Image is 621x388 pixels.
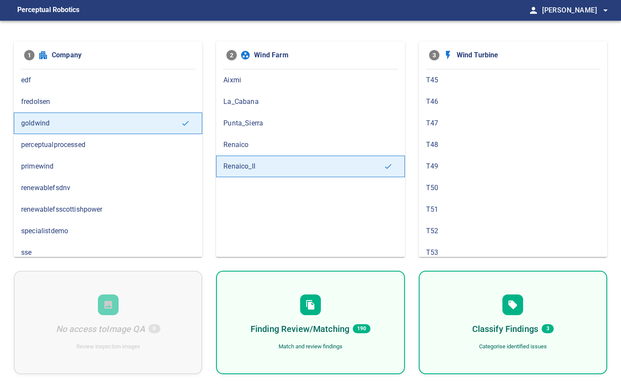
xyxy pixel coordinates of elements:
span: La_Cabana [223,97,397,107]
span: [PERSON_NAME] [542,4,611,16]
span: T53 [426,247,600,258]
div: T46 [419,91,607,113]
span: edf [21,75,195,85]
span: T49 [426,161,600,172]
span: T50 [426,183,600,193]
span: Punta_Sierra [223,118,397,128]
span: primewind [21,161,195,172]
div: Renaico_II [216,156,405,177]
span: Company [52,50,192,60]
span: renewablefsscottishpower [21,204,195,215]
div: specialistdemo [14,220,202,242]
div: Aixmi [216,69,405,91]
div: T50 [419,177,607,199]
div: T49 [419,156,607,177]
div: La_Cabana [216,91,405,113]
span: Wind Farm [254,50,394,60]
span: fredolsen [21,97,195,107]
div: T47 [419,113,607,134]
div: primewind [14,156,202,177]
span: 190 [353,324,370,333]
div: Categorise identified issues [479,343,547,351]
div: T53 [419,242,607,263]
span: Aixmi [223,75,397,85]
div: edf [14,69,202,91]
div: Classify Findings3Categorise identified issues [419,271,607,374]
span: T48 [426,140,600,150]
span: sse [21,247,195,258]
div: fredolsen [14,91,202,113]
div: Renaico [216,134,405,156]
span: Renaico [223,140,397,150]
span: specialistdemo [21,226,195,236]
div: renewablefsscottishpower [14,199,202,220]
div: goldwind [14,113,202,134]
span: arrow_drop_down [600,5,611,16]
span: Renaico_II [223,161,383,172]
div: perceptualprocessed [14,134,202,156]
div: Finding Review/Matching190Match and review findings [216,271,405,374]
button: [PERSON_NAME] [539,2,611,19]
div: Match and review findings [279,343,342,351]
span: T45 [426,75,600,85]
h6: Classify Findings [472,322,539,336]
h6: Finding Review/Matching [251,322,349,336]
span: 3 [429,50,439,60]
div: renewablefsdnv [14,177,202,199]
div: T48 [419,134,607,156]
span: renewablefsdnv [21,183,195,193]
span: T46 [426,97,600,107]
div: sse [14,242,202,263]
span: person [528,5,539,16]
span: Wind Turbine [457,50,597,60]
span: 3 [542,324,554,333]
span: T47 [426,118,600,128]
div: T52 [419,220,607,242]
span: 1 [24,50,34,60]
div: T51 [419,199,607,220]
span: 2 [226,50,237,60]
div: Punta_Sierra [216,113,405,134]
div: T45 [419,69,607,91]
figcaption: Perceptual Robotics [17,3,79,17]
span: T52 [426,226,600,236]
span: perceptualprocessed [21,140,195,150]
span: goldwind [21,118,181,128]
span: T51 [426,204,600,215]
